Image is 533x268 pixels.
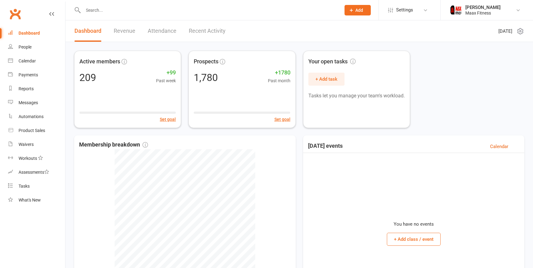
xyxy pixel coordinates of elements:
a: Tasks [8,179,65,193]
a: Automations [8,110,65,124]
a: What's New [8,193,65,207]
a: Product Sales [8,124,65,138]
a: Clubworx [7,6,23,22]
a: People [8,40,65,54]
button: + Add class / event [387,233,441,246]
p: Tasks let you manage your team's workload. [308,92,405,100]
span: Prospects [194,57,218,66]
input: Search... [81,6,336,15]
a: Reports [8,82,65,96]
div: What's New [19,198,41,202]
button: Set goal [160,116,176,123]
div: Workouts [19,156,37,161]
span: Past week [156,77,176,84]
div: Automations [19,114,44,119]
span: Active members [79,57,120,66]
h3: [DATE] events [308,143,343,150]
div: People [19,45,32,49]
span: +99 [156,68,176,77]
a: Dashboard [8,26,65,40]
a: Payments [8,68,65,82]
div: Dashboard [19,31,40,36]
div: Product Sales [19,128,45,133]
a: Revenue [114,20,135,42]
span: Past month [268,77,290,84]
a: Dashboard [74,20,101,42]
div: [PERSON_NAME] [465,5,501,10]
div: Maax Fitness [465,10,501,16]
div: Calendar [19,58,36,63]
div: 1,780 [194,73,218,83]
a: Attendance [148,20,176,42]
span: Membership breakdown [79,140,148,149]
span: +1780 [268,68,290,77]
button: Set goal [274,116,290,123]
div: Payments [19,72,38,77]
button: + Add task [308,73,345,86]
a: Calendar [490,143,508,150]
div: Tasks [19,184,30,189]
img: thumb_image1759205071.png [450,4,462,16]
a: Calendar [8,54,65,68]
a: Workouts [8,151,65,165]
div: Waivers [19,142,34,147]
span: Add [355,8,363,13]
span: Settings [396,3,413,17]
button: Add [345,5,371,15]
span: Your open tasks [308,57,356,66]
a: Assessments [8,165,65,179]
div: Messages [19,100,38,105]
p: You have no events [394,220,434,228]
a: Messages [8,96,65,110]
a: Recent Activity [189,20,226,42]
div: Reports [19,86,34,91]
a: Waivers [8,138,65,151]
div: 209 [79,73,96,83]
div: Assessments [19,170,49,175]
span: [DATE] [498,28,512,35]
